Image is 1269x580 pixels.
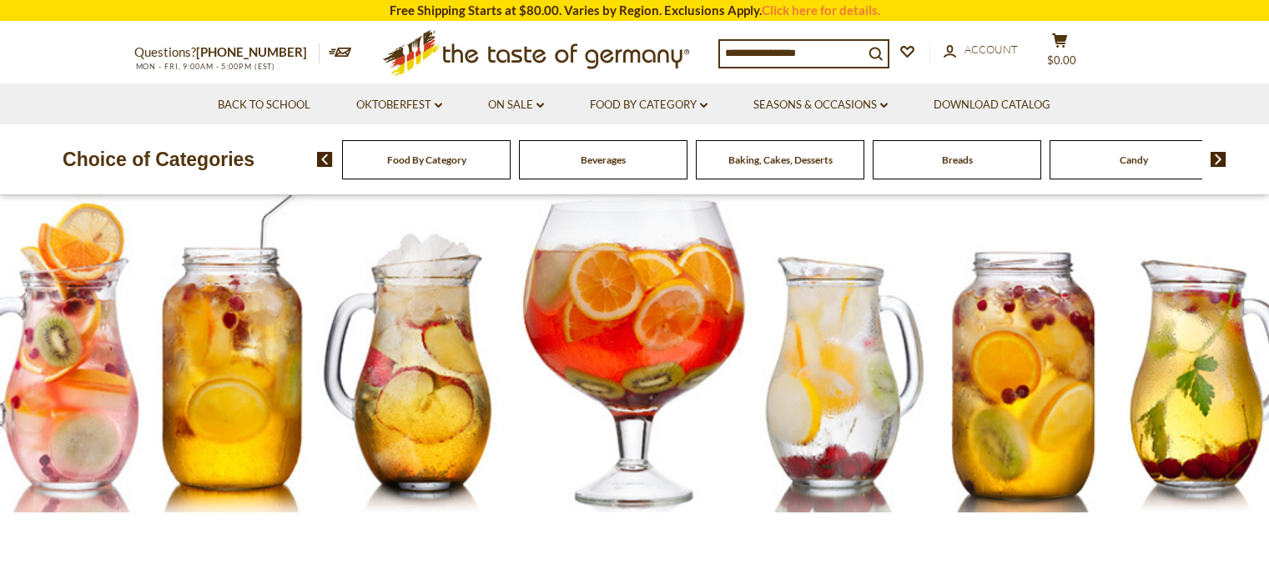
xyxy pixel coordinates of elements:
a: Food By Category [590,96,708,114]
img: next arrow [1211,152,1226,167]
a: Download Catalog [934,96,1050,114]
img: previous arrow [317,152,333,167]
a: [PHONE_NUMBER] [196,44,307,59]
a: Beverages [581,154,626,166]
a: Seasons & Occasions [753,96,888,114]
a: Click here for details. [762,3,880,18]
a: Candy [1120,154,1148,166]
button: $0.00 [1035,33,1085,74]
a: Back to School [218,96,310,114]
a: Baking, Cakes, Desserts [728,154,833,166]
span: $0.00 [1047,53,1076,67]
a: Account [944,41,1018,59]
a: On Sale [488,96,544,114]
span: MON - FRI, 9:00AM - 5:00PM (EST) [134,62,276,71]
p: Questions? [134,42,320,63]
a: Breads [942,154,973,166]
span: Account [964,43,1018,56]
a: Oktoberfest [356,96,442,114]
a: Food By Category [387,154,466,166]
